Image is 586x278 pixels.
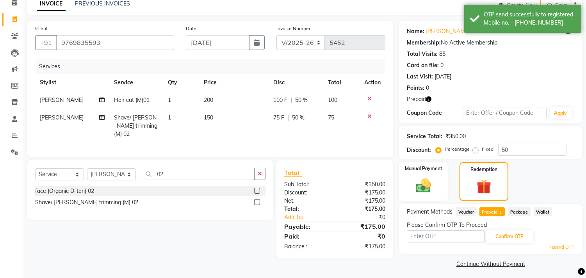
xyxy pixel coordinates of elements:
[344,213,392,221] div: ₹0
[508,207,531,216] span: Package
[463,107,546,119] input: Enter Offer / Coupon Code
[328,114,334,121] span: 75
[407,221,574,229] div: Please Confirm OTP To Proceed
[445,132,466,141] div: ₹350.00
[114,96,150,103] span: Hair cut (M)01
[163,74,199,91] th: Qty
[335,180,392,189] div: ₹350.00
[407,73,433,81] div: Last Visit:
[335,197,392,205] div: ₹175.00
[335,222,392,231] div: ₹175.00
[114,114,157,137] span: Shave/ [PERSON_NAME] trimming (M) 02
[479,207,505,216] span: Prepaid
[498,210,502,215] span: 1
[401,260,581,268] a: Continue Without Payment
[142,168,255,180] input: Search or Scan
[407,61,439,69] div: Card on file:
[186,25,196,32] label: Date
[411,177,436,194] img: _cash.svg
[168,114,171,121] span: 1
[328,96,337,103] span: 100
[407,84,424,92] div: Points:
[486,230,533,243] button: Confirm OTP
[440,61,444,69] div: 0
[109,74,163,91] th: Service
[335,232,392,241] div: ₹0
[470,166,497,173] label: Redemption
[360,74,385,91] th: Action
[278,180,335,189] div: Sub Total:
[278,197,335,205] div: Net:
[292,114,305,122] span: 50 %
[550,107,572,119] button: Apply
[35,35,57,50] button: +91
[426,27,482,36] a: [PERSON_NAME] 50%
[407,39,574,47] div: No Active Membership
[273,114,284,122] span: 75 F
[284,169,302,177] span: Total
[405,165,442,172] label: Manual Payment
[278,232,335,241] div: Paid:
[549,244,574,251] a: Resend OTP
[472,178,495,196] img: _gift.svg
[323,74,360,91] th: Total
[407,208,452,216] span: Payment Methods
[276,25,310,32] label: Invoice Number
[40,114,84,121] span: [PERSON_NAME]
[278,242,335,251] div: Balance :
[407,39,441,47] div: Membership:
[435,73,451,81] div: [DATE]
[407,146,431,154] div: Discount:
[407,109,463,117] div: Coupon Code
[287,114,289,122] span: |
[269,74,323,91] th: Disc
[278,189,335,197] div: Discount:
[35,25,48,32] label: Client
[273,96,287,104] span: 100 F
[335,205,392,213] div: ₹175.00
[290,96,292,104] span: |
[439,50,445,58] div: 85
[407,27,424,36] div: Name:
[445,146,470,153] label: Percentage
[484,11,575,27] div: OTP send successfully to registered Mobile no. - 919769835593
[456,207,476,216] span: Voucher
[278,205,335,213] div: Total:
[35,187,94,195] div: face (Organic D-ten) 02
[168,96,171,103] span: 1
[40,96,84,103] span: [PERSON_NAME]
[335,242,392,251] div: ₹175.00
[407,132,442,141] div: Service Total:
[335,189,392,197] div: ₹175.00
[295,96,308,104] span: 50 %
[407,230,485,242] input: Enter OTP
[35,74,109,91] th: Stylist
[482,146,493,153] label: Fixed
[426,84,429,92] div: 0
[199,74,269,91] th: Price
[35,198,138,207] div: Shave/ [PERSON_NAME] trimming (M) 02
[407,95,426,103] span: Prepaid
[36,59,391,74] div: Services
[278,222,335,231] div: Payable:
[204,96,213,103] span: 200
[204,114,213,121] span: 150
[56,35,174,50] input: Search by Name/Mobile/Email/Code
[278,213,344,221] a: Add Tip
[407,50,438,58] div: Total Visits:
[534,207,552,216] span: Wallet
